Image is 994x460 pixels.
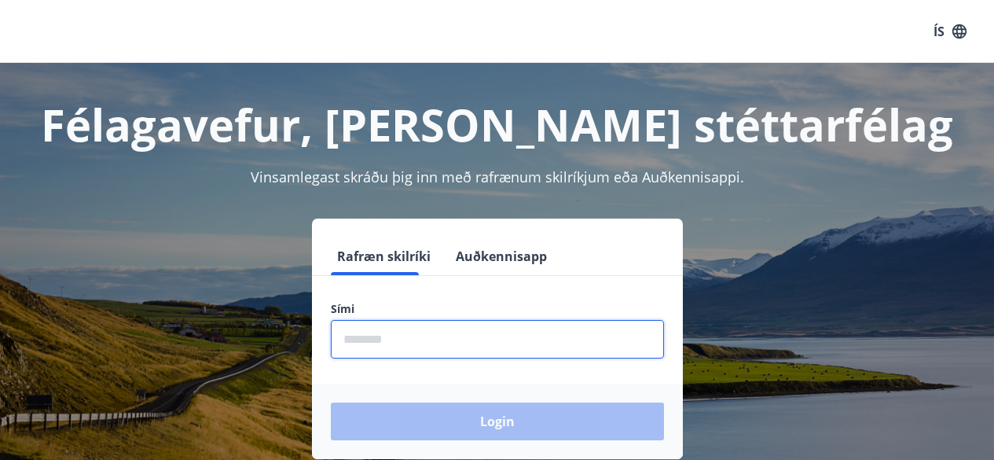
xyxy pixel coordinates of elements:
button: Auðkennisapp [449,237,553,275]
label: Sími [331,301,664,317]
button: ÍS [925,17,975,46]
button: Rafræn skilríki [331,237,437,275]
h1: Félagavefur, [PERSON_NAME] stéttarfélag [19,94,975,154]
span: Vinsamlegast skráðu þig inn með rafrænum skilríkjum eða Auðkennisappi. [251,167,744,186]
